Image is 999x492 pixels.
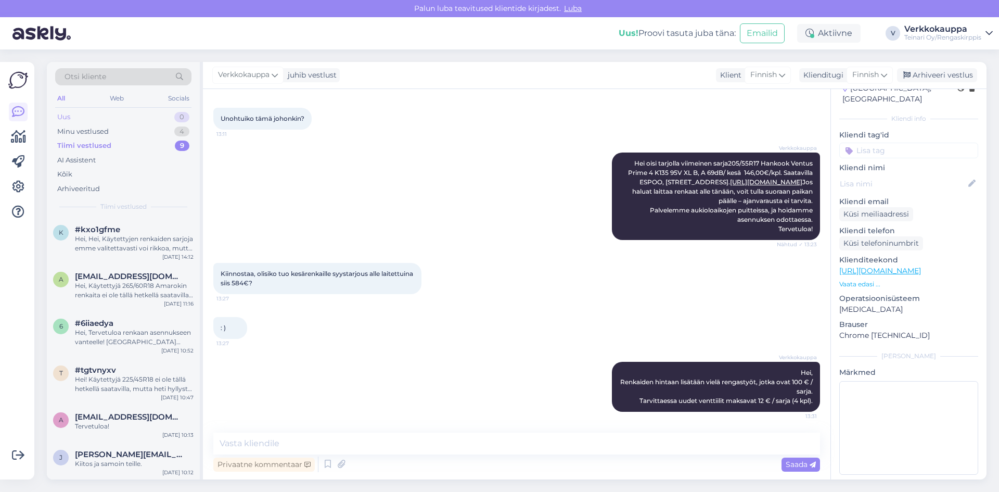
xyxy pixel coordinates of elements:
[218,69,270,81] span: Verkkokauppa
[57,155,96,166] div: AI Assistent
[162,469,194,476] div: [DATE] 10:12
[59,453,62,461] span: j
[839,266,921,275] a: [URL][DOMAIN_NAME]
[839,162,978,173] p: Kliendi nimi
[840,178,966,190] input: Lisa nimi
[886,26,900,41] div: V
[778,412,817,420] span: 13:31
[839,236,923,250] div: Küsi telefoninumbrit
[65,71,106,82] span: Otsi kliente
[161,394,194,401] div: [DATE] 10:47
[284,70,337,81] div: juhib vestlust
[75,281,194,300] div: Hei, Käytettyjä 265/60R18 Amarokin renkaita ei ole tällä hetkellä saatavilla. Mutta heti hyllystä...
[778,144,817,152] span: Verkkokauppa
[839,207,913,221] div: Küsi meiliaadressi
[839,130,978,141] p: Kliendi tag'id
[799,70,843,81] div: Klienditugi
[100,202,147,211] span: Tiimi vestlused
[897,68,977,82] div: Arhiveeri vestlus
[175,141,189,151] div: 9
[797,24,861,43] div: Aktiivne
[166,92,191,105] div: Socials
[57,112,70,122] div: Uus
[216,339,255,347] span: 13:27
[619,27,736,40] div: Proovi tasuta juba täna:
[75,450,183,459] span: juha.karihtala@gmail.com
[740,23,785,43] button: Emailid
[59,275,63,283] span: a
[75,319,113,328] span: #6iiaedya
[57,127,109,137] div: Minu vestlused
[839,351,978,361] div: [PERSON_NAME]
[839,143,978,158] input: Lisa tag
[59,322,63,330] span: 6
[904,25,993,42] a: VerkkokauppaTeinari Oy/Rengaskirppis
[839,114,978,123] div: Kliendi info
[839,196,978,207] p: Kliendi email
[75,422,194,431] div: Tervetuloa!
[839,304,978,315] p: [MEDICAL_DATA]
[730,178,802,186] a: [URL][DOMAIN_NAME]
[75,412,183,422] span: auli.hietamies@gmail.com
[75,459,194,469] div: Kiitos ja samoin teille.
[75,272,183,281] span: aki.heinonenen1@gmail.com
[777,241,817,248] span: Nähtud ✓ 13:23
[216,130,255,138] span: 13:11
[786,460,816,469] span: Saada
[839,280,978,289] p: Vaata edasi ...
[839,367,978,378] p: Märkmed
[716,70,741,81] div: Klient
[852,69,879,81] span: Finnish
[221,270,415,287] span: Kiinnostaa, olisiko tuo kesärenkaille syystarjous alle laitettuina siis 584€?
[75,234,194,253] div: Hei, Hei, Käytettyjen renkaiden sarjoja emme valitettavasti voi rikkoa, mutta uusia renkaita voi ...
[57,141,111,151] div: Tiimi vestlused
[839,293,978,304] p: Operatsioonisüsteem
[164,300,194,308] div: [DATE] 11:16
[750,69,777,81] span: Finnish
[174,127,189,137] div: 4
[213,458,315,472] div: Privaatne kommentaar
[75,225,120,234] span: #kxo1gfme
[8,70,28,90] img: Askly Logo
[75,365,116,375] span: #tgtvnyxv
[561,4,585,13] span: Luba
[839,330,978,341] p: Chrome [TECHNICAL_ID]
[75,328,194,347] div: Hei, Tervetuloa renkaan asennukseen vanteelle! [GEOGRAPHIC_DATA] ulkopuolella ei tarvitse varata ...
[778,354,817,361] span: Verkkokauppa
[162,253,194,261] div: [DATE] 14:12
[57,184,100,194] div: Arhiveeritud
[108,92,126,105] div: Web
[839,225,978,236] p: Kliendi telefon
[904,33,981,42] div: Teinari Oy/Rengaskirppis
[161,347,194,355] div: [DATE] 10:52
[221,324,226,332] span: : )
[628,159,814,233] span: Hei oisi tarjolla viimeinen sarja205/55R17 Hankook Ventus Prime 4 K135 95V XL B, A 69dB/ kesä 146...
[221,115,304,122] span: Unohtuiko tämä johonkin?
[59,416,63,424] span: a
[216,295,255,302] span: 13:27
[842,83,957,105] div: [GEOGRAPHIC_DATA], [GEOGRAPHIC_DATA]
[57,169,72,180] div: Kõik
[174,112,189,122] div: 0
[75,375,194,394] div: Hei! Käytettyjä 225/45R18 ei ole tällä hetkellä saatavilla, mutta heti hyllystä löytyy uusia: – W...
[162,431,194,439] div: [DATE] 10:13
[59,369,63,377] span: t
[619,28,638,38] b: Uus!
[904,25,981,33] div: Verkkokauppa
[839,319,978,330] p: Brauser
[59,229,63,236] span: k
[55,92,67,105] div: All
[839,255,978,266] p: Klienditeekond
